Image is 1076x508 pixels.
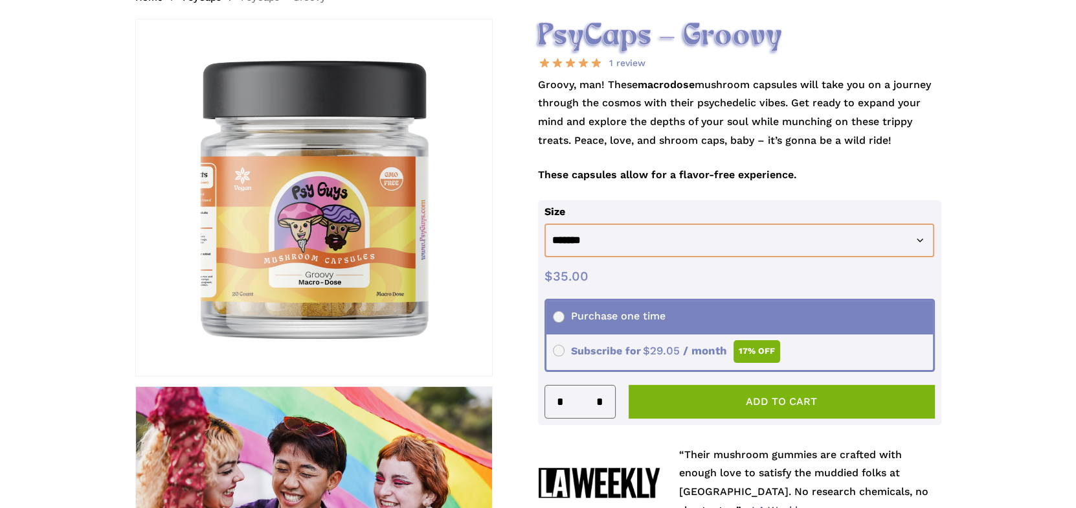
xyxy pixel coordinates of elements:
img: La Weekly Logo [538,467,659,498]
span: $ [643,344,650,357]
h2: PsyCaps – Groovy [538,19,941,54]
label: Size [544,205,565,218]
input: Product quantity [568,386,592,418]
button: Add to cart [629,385,935,419]
span: Purchase one time [553,310,666,322]
p: Groovy, man! These mushroom capsules will take you on a journey through the cosmos with their psy... [538,76,941,166]
span: Subscribe for [553,345,780,357]
strong: macrodose [638,78,695,91]
span: 29.05 [643,344,680,357]
bdi: 35.00 [544,268,588,284]
span: $ [544,268,553,284]
strong: These capsules allow for a flavor-free experience. [538,168,797,181]
span: / month [683,344,727,357]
